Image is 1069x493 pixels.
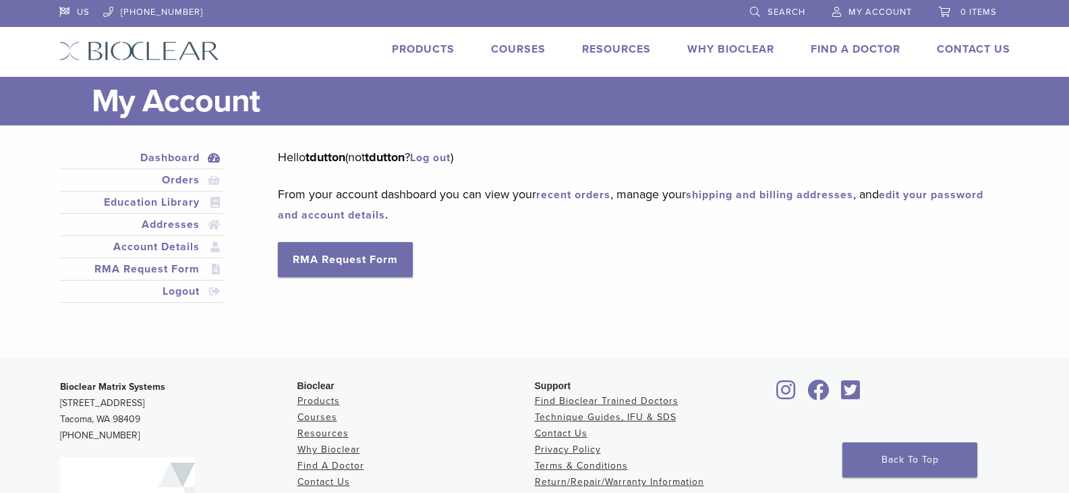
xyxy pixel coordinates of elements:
a: Education Library [62,194,221,210]
span: Search [768,7,805,18]
a: Find A Doctor [297,460,364,471]
a: Contact Us [297,476,350,488]
p: [STREET_ADDRESS] Tacoma, WA 98409 [PHONE_NUMBER] [60,379,297,444]
strong: tdutton [365,150,405,165]
a: Resources [582,42,651,56]
a: Return/Repair/Warranty Information [535,476,704,488]
nav: Account pages [59,147,224,319]
h1: My Account [92,77,1010,125]
a: recent orders [536,188,610,202]
a: Technique Guides, IFU & SDS [535,411,676,423]
a: Contact Us [937,42,1010,56]
a: Bioclear [803,388,834,401]
a: Addresses [62,216,221,233]
img: Bioclear [59,41,219,61]
a: Resources [297,428,349,439]
a: Orders [62,172,221,188]
a: Account Details [62,239,221,255]
a: Bioclear [772,388,801,401]
a: Products [392,42,455,56]
a: Back To Top [842,442,977,477]
a: Find Bioclear Trained Doctors [535,395,678,407]
a: Products [297,395,340,407]
a: Courses [491,42,546,56]
a: Why Bioclear [297,444,360,455]
a: Find A Doctor [811,42,900,56]
p: Hello (not ? ) [278,147,989,167]
span: Support [535,380,571,391]
a: Logout [62,283,221,299]
strong: tdutton [306,150,345,165]
a: RMA Request Form [278,242,413,277]
p: From your account dashboard you can view your , manage your , and . [278,184,989,225]
a: Why Bioclear [687,42,774,56]
a: Dashboard [62,150,221,166]
a: RMA Request Form [62,261,221,277]
a: shipping and billing addresses [686,188,853,202]
span: My Account [848,7,912,18]
a: Privacy Policy [535,444,601,455]
a: Terms & Conditions [535,460,628,471]
span: 0 items [960,7,997,18]
span: Bioclear [297,380,335,391]
a: Bioclear [837,388,865,401]
a: Log out [410,151,451,165]
strong: Bioclear Matrix Systems [60,381,165,393]
a: Contact Us [535,428,587,439]
a: Courses [297,411,337,423]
